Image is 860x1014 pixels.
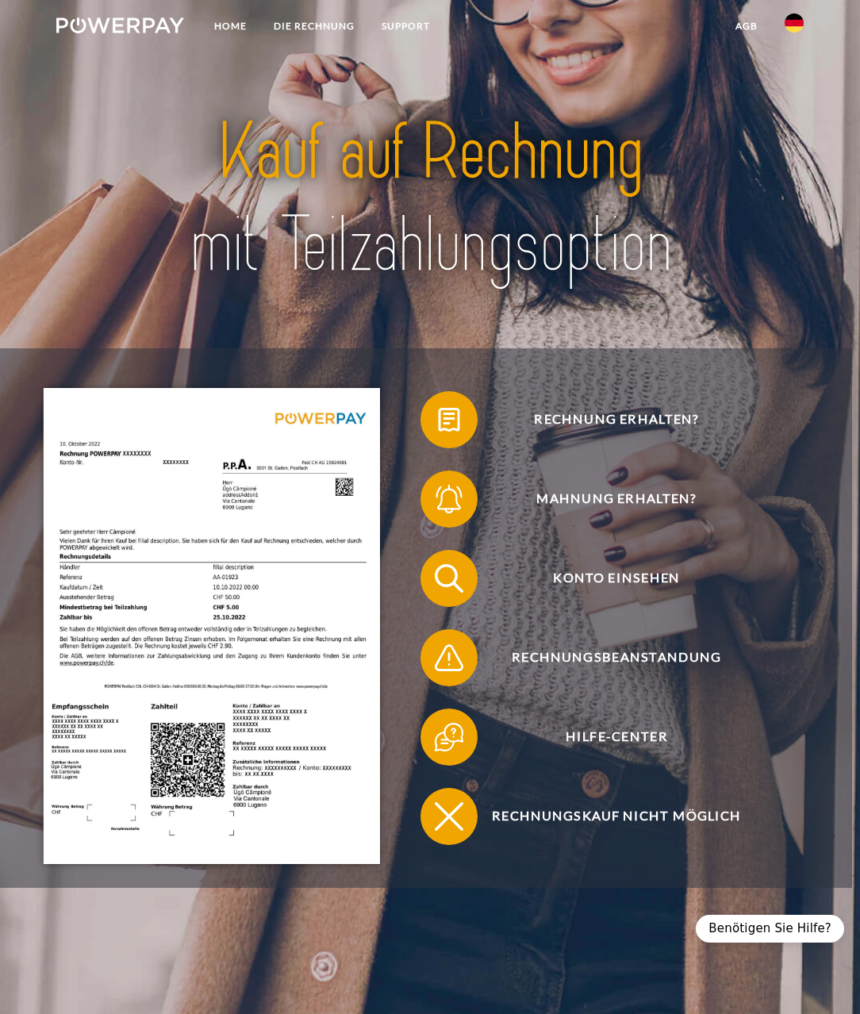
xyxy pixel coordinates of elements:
[442,709,792,766] span: Hilfe-Center
[432,719,467,755] img: qb_help.svg
[420,550,792,607] button: Konto einsehen
[400,467,812,531] a: Mahnung erhalten?
[442,788,792,845] span: Rechnungskauf nicht möglich
[420,788,792,845] button: Rechnungskauf nicht möglich
[432,798,467,834] img: qb_close.svg
[132,102,728,296] img: title-powerpay_de.svg
[400,388,812,451] a: Rechnung erhalten?
[442,471,792,528] span: Mahnung erhalten?
[400,626,812,689] a: Rechnungsbeanstandung
[400,705,812,769] a: Hilfe-Center
[432,560,467,596] img: qb_search.svg
[785,13,804,33] img: de
[442,629,792,686] span: Rechnungsbeanstandung
[420,709,792,766] button: Hilfe-Center
[432,401,467,437] img: qb_bill.svg
[56,17,184,33] img: logo-powerpay-white.svg
[442,391,792,448] span: Rechnung erhalten?
[420,471,792,528] button: Mahnung erhalten?
[432,640,467,675] img: qb_warning.svg
[201,12,260,40] a: Home
[696,915,844,943] div: Benötigen Sie Hilfe?
[400,547,812,610] a: Konto einsehen
[260,12,368,40] a: DIE RECHNUNG
[44,388,380,864] img: single_invoice_powerpay_de.jpg
[442,550,792,607] span: Konto einsehen
[420,629,792,686] button: Rechnungsbeanstandung
[432,481,467,517] img: qb_bell.svg
[420,391,792,448] button: Rechnung erhalten?
[368,12,443,40] a: SUPPORT
[400,785,812,848] a: Rechnungskauf nicht möglich
[722,12,771,40] a: agb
